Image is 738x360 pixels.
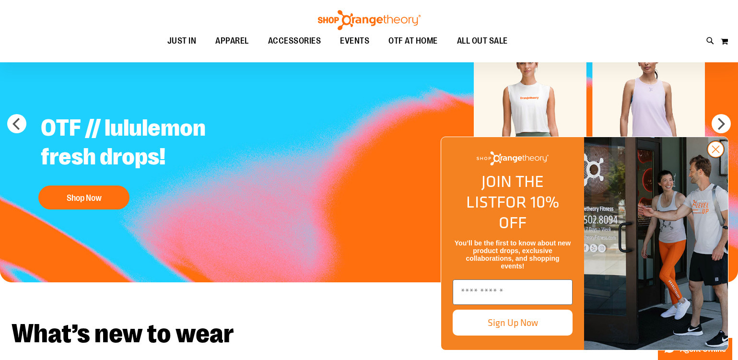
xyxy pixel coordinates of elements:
[453,310,573,336] button: Sign Up Now
[215,30,249,52] span: APPAREL
[466,169,544,214] span: JOIN THE LIST
[455,239,571,270] span: You’ll be the first to know about new product drops, exclusive collaborations, and shopping events!
[268,30,321,52] span: ACCESSORIES
[707,140,725,158] button: Close dialog
[453,279,573,305] input: Enter email
[388,30,438,52] span: OTF AT HOME
[12,321,726,347] h2: What’s new to wear
[497,190,559,234] span: FOR 10% OFF
[340,30,369,52] span: EVENTS
[34,106,272,181] h2: OTF // lululemon fresh drops!
[431,127,738,360] div: FLYOUT Form
[38,186,129,209] button: Shop Now
[584,137,728,350] img: Shop Orangtheory
[167,30,197,52] span: JUST IN
[457,30,508,52] span: ALL OUT SALE
[477,151,549,165] img: Shop Orangetheory
[316,10,422,30] img: Shop Orangetheory
[34,106,272,214] a: OTF // lululemon fresh drops! Shop Now
[7,114,26,133] button: prev
[712,114,731,133] button: next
